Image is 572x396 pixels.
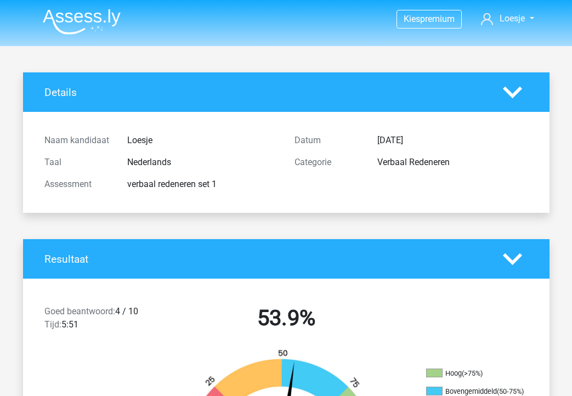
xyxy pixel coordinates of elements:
span: Tijd: [44,319,61,330]
div: Taal [36,156,120,169]
a: Loesje [477,12,538,25]
div: 4 / 10 5:51 [36,305,161,336]
h4: Resultaat [44,253,486,265]
div: Verbaal Redeneren [369,156,536,169]
h2: 53.9% [169,305,403,331]
span: Loesje [500,13,525,24]
div: Datum [286,134,370,147]
a: Kiespremium [397,12,461,26]
h4: Details [44,86,486,99]
div: Naam kandidaat [36,134,120,147]
div: Nederlands [119,156,286,169]
div: (>75%) [462,369,483,377]
div: Loesje [119,134,286,147]
img: Assessly [43,9,121,35]
span: Kies [404,14,420,24]
div: (50-75%) [497,387,524,395]
div: verbaal redeneren set 1 [119,178,286,191]
span: Goed beantwoord: [44,306,115,316]
div: [DATE] [369,134,536,147]
span: premium [420,14,455,24]
div: Assessment [36,178,120,191]
div: Categorie [286,156,370,169]
li: Hoog [426,369,536,378]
